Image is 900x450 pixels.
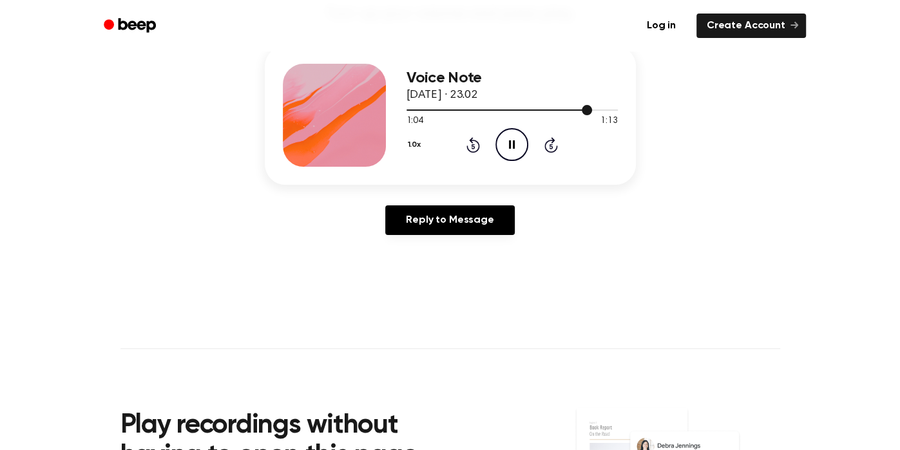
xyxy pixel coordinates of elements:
[634,11,689,41] a: Log in
[407,134,426,156] button: 1.0x
[385,205,514,235] a: Reply to Message
[600,115,617,128] span: 1:13
[95,14,168,39] a: Beep
[696,14,806,38] a: Create Account
[407,70,618,87] h3: Voice Note
[407,89,477,101] span: [DATE] · 23.02
[407,115,423,128] span: 1:04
